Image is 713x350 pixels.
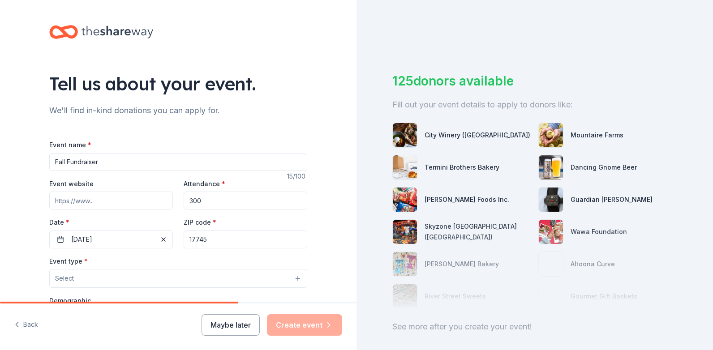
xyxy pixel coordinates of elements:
div: [PERSON_NAME] Foods Inc. [425,194,509,205]
button: Select [49,269,307,288]
div: Dancing Gnome Beer [571,162,637,173]
div: Termini Brothers Bakery [425,162,499,173]
button: [DATE] [49,230,173,248]
div: See more after you create your event! [392,320,677,334]
label: Event type [49,257,88,266]
img: photo for City Winery (Philadelphia) [393,123,417,147]
div: Guardian [PERSON_NAME] [571,194,653,205]
div: 125 donors available [392,72,677,90]
input: Spring Fundraiser [49,153,307,171]
div: Mountaire Farms [571,130,623,141]
label: Event website [49,179,94,188]
img: photo for Dancing Gnome Beer [539,155,563,179]
img: photo for Guardian Angel Device [539,188,563,212]
input: https://www... [49,192,173,209]
div: We'll find in-kind donations you can apply for. [49,103,307,118]
label: Date [49,218,173,227]
div: Fill out your event details to apply to donors like: [392,98,677,112]
img: photo for Mountaire Farms [539,123,563,147]
img: photo for Termini Brothers Bakery [393,155,417,179]
input: 20 [184,192,307,209]
label: Event name [49,141,91,149]
div: Tell us about your event. [49,71,307,96]
input: 12345 (U.S. only) [184,230,307,248]
button: Maybe later [202,314,260,336]
div: 15 /100 [287,171,307,182]
button: Back [14,316,38,334]
label: Attendance [184,179,225,188]
img: photo for Herr Foods Inc. [393,188,417,212]
label: ZIP code [184,218,216,227]
label: Demographic [49,296,91,305]
div: City Winery ([GEOGRAPHIC_DATA]) [425,130,530,141]
span: Select [55,273,74,284]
